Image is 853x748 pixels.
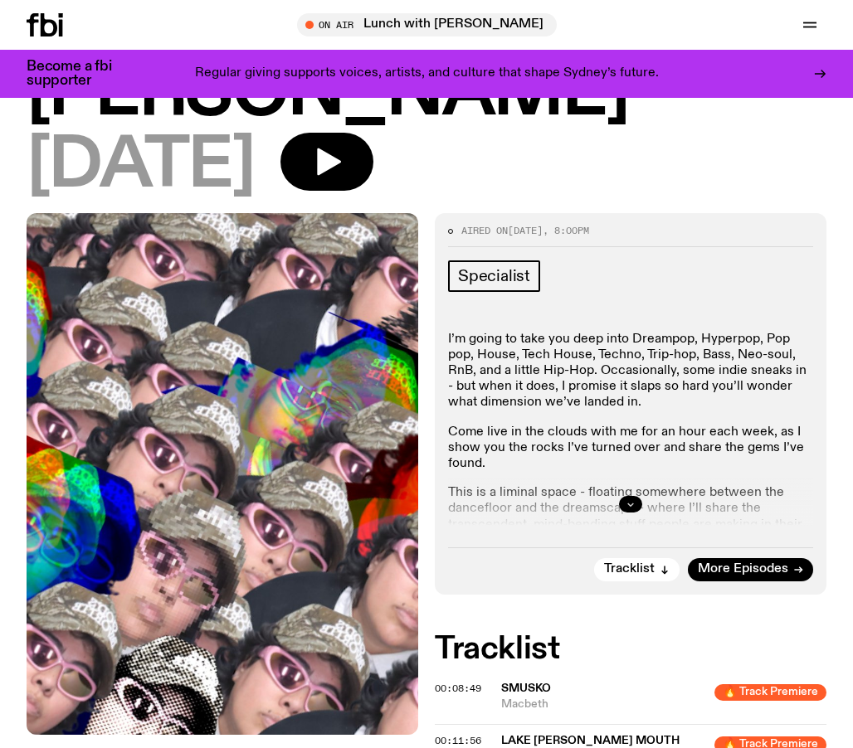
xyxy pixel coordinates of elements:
span: [DATE] [27,133,254,200]
h2: Tracklist [435,634,826,664]
p: I’m going to take you deep into Dreampop, Hyperpop, Pop pop, House, Tech House, Techno, Trip-hop,... [448,332,813,411]
span: LAKE [PERSON_NAME] MOUTH [501,735,680,746]
button: 00:08:49 [435,684,481,693]
button: On AirLunch with [PERSON_NAME] [297,13,557,36]
h3: Become a fbi supporter [27,60,133,88]
span: 00:11:56 [435,734,481,747]
span: Smusko [501,682,551,694]
span: , 8:00pm [543,224,589,237]
span: Specialist [458,267,530,285]
span: Macbeth [501,697,704,712]
span: 00:08:49 [435,682,481,695]
a: More Episodes [688,558,813,581]
button: Tracklist [594,558,680,581]
span: 🔥 Track Premiere [714,684,826,701]
span: [DATE] [508,224,543,237]
button: 00:11:56 [435,736,481,746]
span: Tracklist [604,563,655,576]
p: Come live in the clouds with me for an hour each week, as I show you the rocks I’ve turned over a... [448,425,813,473]
span: Aired on [461,224,508,237]
p: Regular giving supports voices, artists, and culture that shape Sydney’s future. [195,66,659,81]
a: Specialist [448,260,540,292]
span: More Episodes [698,563,788,576]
